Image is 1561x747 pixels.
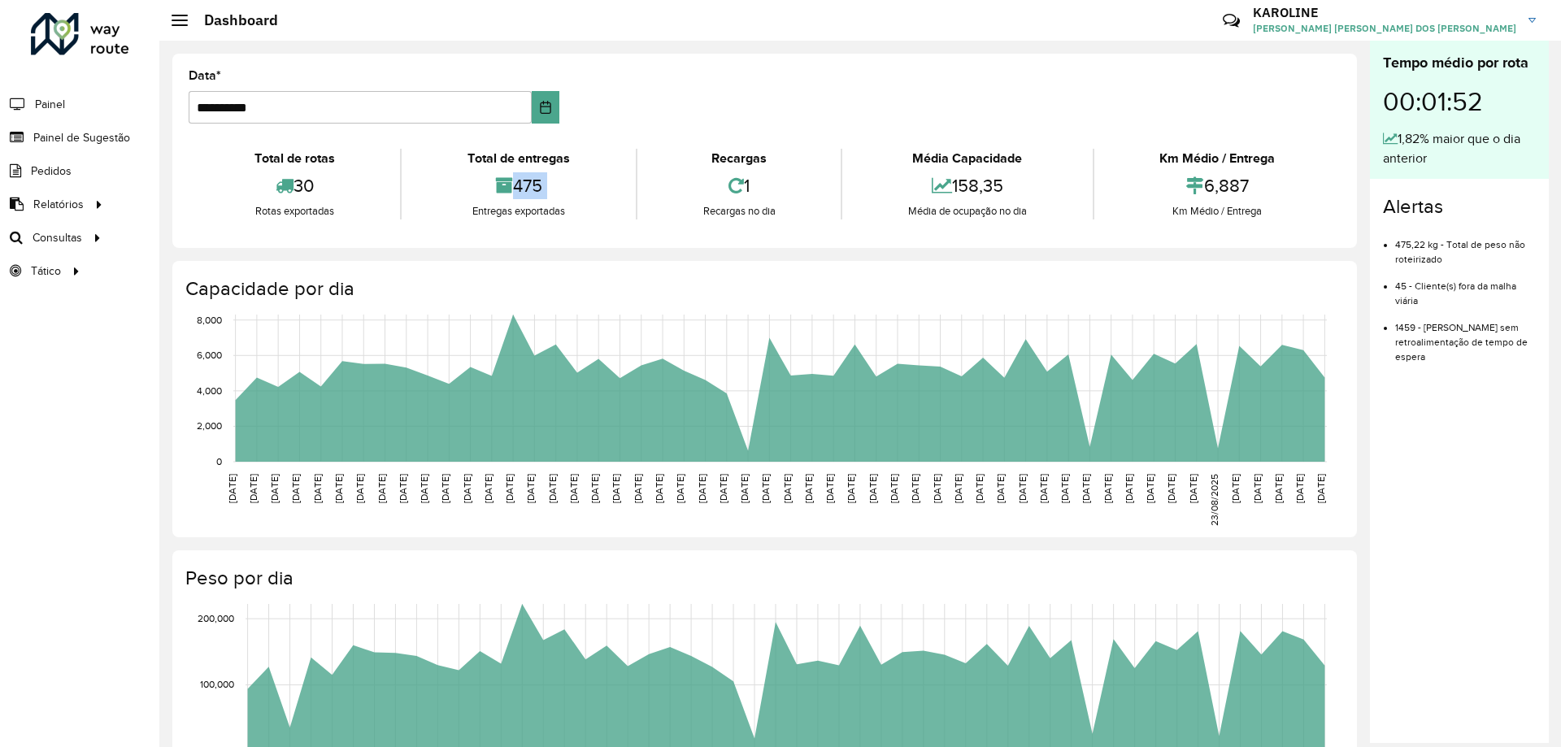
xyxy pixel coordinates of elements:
text: [DATE] [462,474,472,503]
text: [DATE] [290,474,301,503]
text: [DATE] [419,474,429,503]
text: [DATE] [974,474,985,503]
text: [DATE] [867,474,878,503]
span: Relatórios [33,196,84,213]
div: Total de entregas [406,149,631,168]
text: [DATE] [589,474,600,503]
text: 4,000 [197,385,222,396]
text: [DATE] [675,474,685,503]
div: 6,887 [1098,168,1337,203]
div: 475 [406,168,631,203]
text: [DATE] [483,474,494,503]
text: [DATE] [227,474,237,503]
text: 0 [216,456,222,467]
text: [DATE] [398,474,408,503]
text: [DATE] [1017,474,1028,503]
text: [DATE] [782,474,793,503]
text: [DATE] [932,474,942,503]
text: [DATE] [248,474,259,503]
text: 2,000 [197,421,222,432]
text: 200,000 [198,613,234,623]
div: 1 [641,168,837,203]
div: Km Médio / Entrega [1098,203,1337,219]
text: [DATE] [1252,474,1263,503]
a: Contato Rápido [1214,3,1249,38]
div: Recargas [641,149,837,168]
text: [DATE] [1230,474,1241,503]
div: Tempo médio por rota [1383,52,1536,74]
text: [DATE] [525,474,536,503]
div: Rotas exportadas [193,203,396,219]
li: 1459 - [PERSON_NAME] sem retroalimentação de tempo de espera [1395,308,1536,364]
text: 8,000 [197,315,222,325]
text: [DATE] [547,474,558,503]
div: Média Capacidade [846,149,1088,168]
div: Km Médio / Entrega [1098,149,1337,168]
text: [DATE] [824,474,835,503]
div: 00:01:52 [1383,74,1536,129]
span: Painel [35,96,65,113]
text: [DATE] [1315,474,1326,503]
text: 23/08/2025 [1209,474,1220,526]
span: [PERSON_NAME] [PERSON_NAME] DOS [PERSON_NAME] [1253,21,1516,36]
div: Recargas no dia [641,203,837,219]
h3: KAROLINE [1253,5,1516,20]
li: 475,22 kg - Total de peso não roteirizado [1395,225,1536,267]
text: [DATE] [760,474,771,503]
text: [DATE] [354,474,365,503]
span: Consultas [33,229,82,246]
text: [DATE] [846,474,856,503]
text: [DATE] [1273,474,1284,503]
text: [DATE] [953,474,963,503]
li: 45 - Cliente(s) fora da malha viária [1395,267,1536,308]
text: [DATE] [995,474,1006,503]
div: 1,82% maior que o dia anterior [1383,129,1536,168]
text: [DATE] [1038,474,1049,503]
div: 30 [193,168,396,203]
text: [DATE] [910,474,920,503]
text: [DATE] [1059,474,1070,503]
text: [DATE] [1102,474,1113,503]
text: [DATE] [504,474,515,503]
text: [DATE] [633,474,643,503]
text: [DATE] [718,474,728,503]
span: Painel de Sugestão [33,129,130,146]
text: [DATE] [376,474,387,503]
div: Total de rotas [193,149,396,168]
h4: Capacidade por dia [185,277,1341,301]
span: Pedidos [31,163,72,180]
label: Data [189,66,221,85]
text: [DATE] [889,474,899,503]
div: 158,35 [846,168,1088,203]
text: [DATE] [269,474,280,503]
text: [DATE] [1188,474,1198,503]
text: [DATE] [312,474,323,503]
h4: Peso por dia [185,567,1341,590]
text: [DATE] [1145,474,1155,503]
text: [DATE] [333,474,344,503]
span: Tático [31,263,61,280]
div: Entregas exportadas [406,203,631,219]
text: [DATE] [654,474,664,503]
div: Média de ocupação no dia [846,203,1088,219]
button: Choose Date [532,91,560,124]
text: 100,000 [200,680,234,690]
text: 6,000 [197,350,222,360]
h2: Dashboard [188,11,278,29]
text: [DATE] [440,474,450,503]
text: [DATE] [1124,474,1134,503]
text: [DATE] [803,474,814,503]
h4: Alertas [1383,195,1536,219]
text: [DATE] [1081,474,1091,503]
text: [DATE] [1166,474,1176,503]
text: [DATE] [568,474,579,503]
text: [DATE] [739,474,750,503]
text: [DATE] [611,474,621,503]
text: [DATE] [697,474,707,503]
text: [DATE] [1294,474,1305,503]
